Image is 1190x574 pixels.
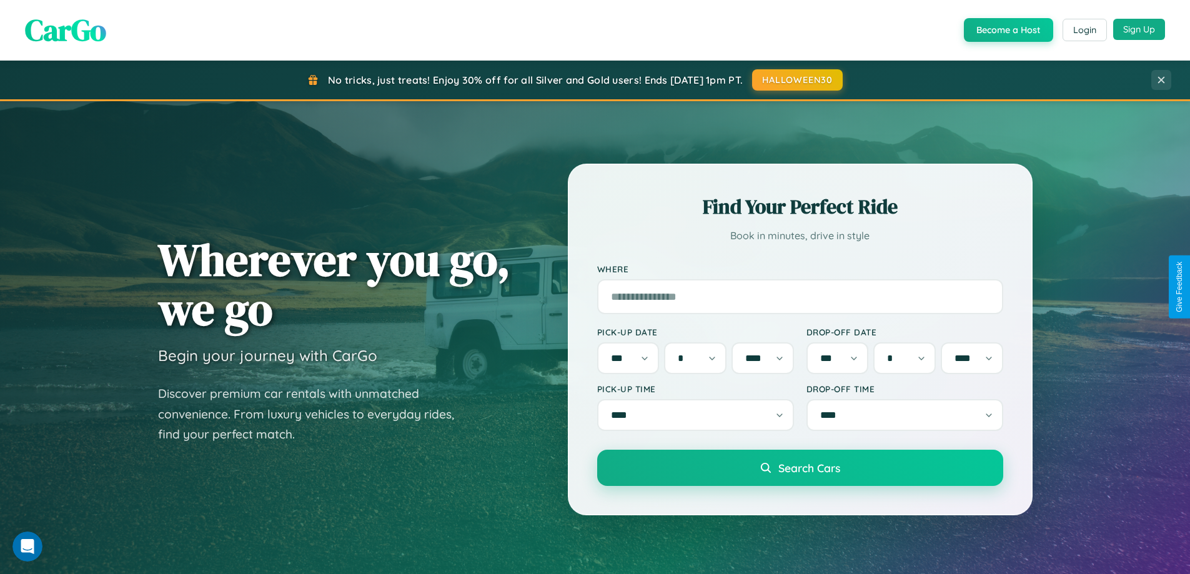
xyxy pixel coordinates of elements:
span: CarGo [25,9,106,51]
label: Where [597,264,1003,274]
label: Pick-up Time [597,383,794,394]
label: Pick-up Date [597,327,794,337]
span: No tricks, just treats! Enjoy 30% off for all Silver and Gold users! Ends [DATE] 1pm PT. [328,74,743,86]
button: Become a Host [964,18,1053,42]
h3: Begin your journey with CarGo [158,346,377,365]
button: Search Cars [597,450,1003,486]
p: Book in minutes, drive in style [597,227,1003,245]
h2: Find Your Perfect Ride [597,193,1003,220]
button: Sign Up [1113,19,1165,40]
button: HALLOWEEN30 [752,69,843,91]
label: Drop-off Date [806,327,1003,337]
button: Login [1063,19,1107,41]
iframe: Intercom live chat [12,532,42,562]
div: Give Feedback [1175,262,1184,312]
label: Drop-off Time [806,383,1003,394]
h1: Wherever you go, we go [158,235,510,334]
span: Search Cars [778,461,840,475]
p: Discover premium car rentals with unmatched convenience. From luxury vehicles to everyday rides, ... [158,383,470,445]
